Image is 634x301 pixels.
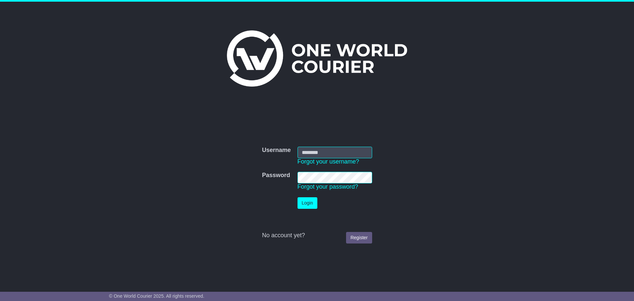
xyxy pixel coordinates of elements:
span: © One World Courier 2025. All rights reserved. [109,293,204,299]
label: Username [262,147,291,154]
a: Register [346,232,372,244]
a: Forgot your username? [298,158,359,165]
a: Forgot your password? [298,183,358,190]
label: Password [262,172,290,179]
img: One World [227,30,407,87]
button: Login [298,197,317,209]
div: No account yet? [262,232,372,239]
